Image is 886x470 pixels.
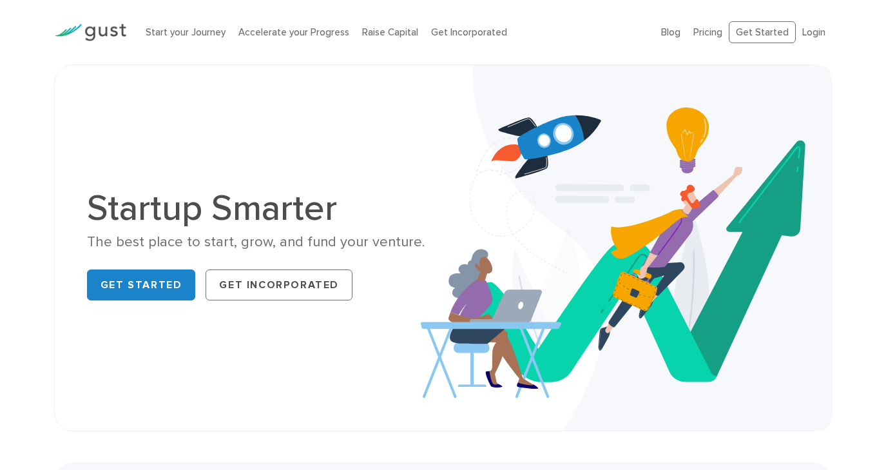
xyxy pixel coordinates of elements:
a: Pricing [693,26,722,38]
a: Get Started [729,21,796,44]
h1: Startup Smarter [87,190,434,226]
a: Accelerate your Progress [238,26,349,38]
div: The best place to start, grow, and fund your venture. [87,233,434,251]
a: Raise Capital [362,26,418,38]
a: Get Started [87,269,196,300]
a: Login [802,26,825,38]
a: Get Incorporated [431,26,507,38]
img: Gust Logo [54,24,126,41]
a: Start your Journey [146,26,226,38]
a: Blog [661,26,680,38]
a: Get Incorporated [206,269,352,300]
img: Startup Smarter Hero [421,65,832,431]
